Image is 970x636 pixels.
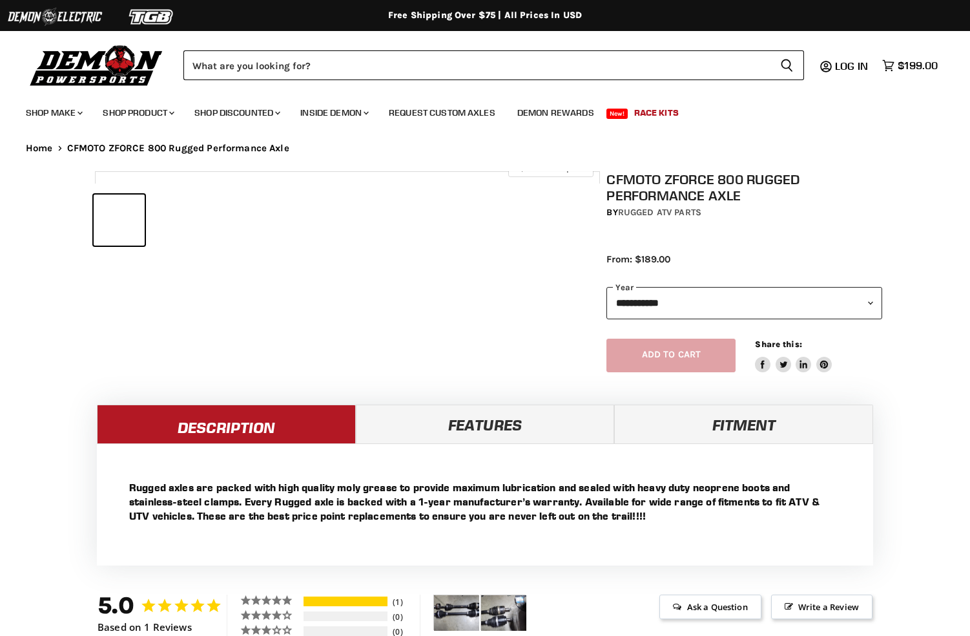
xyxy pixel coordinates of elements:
[98,622,192,633] span: Based on 1 Reviews
[389,597,417,608] div: 1
[6,5,103,29] img: Demon Electric Logo 2
[98,591,134,619] strong: 5.0
[97,405,356,443] a: Description
[481,595,526,631] img: CFMOTO ZFORCE 800 Rugged Performance Axle - Customer Photo From Richard Brzezinski
[185,100,288,126] a: Shop Discounted
[26,42,167,88] img: Demon Powersports
[755,339,832,373] aside: Share this:
[434,595,479,631] img: CFMOTO ZFORCE 800 Rugged Performance Axle - Customer Photo From Richard Brzezinski
[291,100,377,126] a: Inside Demon
[606,287,882,319] select: year
[755,339,801,349] span: Share this:
[93,100,182,126] a: Shop Product
[606,109,628,119] span: New!
[16,94,934,126] ul: Main menu
[26,143,53,154] a: Home
[770,50,804,80] button: Search
[606,253,670,265] span: From: $189.00
[835,59,868,72] span: Log in
[898,59,938,72] span: $199.00
[240,595,302,606] div: 5 ★
[94,195,145,246] button: IMAGE thumbnail
[103,5,200,29] img: TGB Logo 2
[624,100,688,126] a: Race Kits
[129,480,841,523] p: Rugged axles are packed with high quality moly grease to provide maximum lubrication and sealed w...
[304,597,387,606] div: 5-Star Ratings
[614,405,873,443] a: Fitment
[659,595,761,619] span: Ask a Question
[606,206,882,220] div: by
[606,171,882,204] h1: CFMOTO ZFORCE 800 Rugged Performance Axle
[876,56,944,75] a: $199.00
[183,50,804,80] form: Product
[515,163,586,173] span: Click to expand
[771,595,872,619] span: Write a Review
[67,143,289,154] span: CFMOTO ZFORCE 800 Rugged Performance Axle
[508,100,604,126] a: Demon Rewards
[16,100,90,126] a: Shop Make
[356,405,615,443] a: Features
[304,597,387,606] div: 100%
[379,100,505,126] a: Request Custom Axles
[618,207,701,218] a: Rugged ATV Parts
[829,60,876,72] a: Log in
[183,50,770,80] input: Search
